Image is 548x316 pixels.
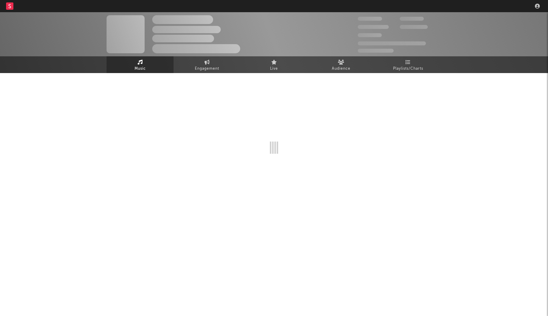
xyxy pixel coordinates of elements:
span: Engagement [195,65,219,72]
span: 100,000 [400,17,424,21]
span: 50,000,000 [358,25,389,29]
a: Live [241,56,307,73]
span: 1,000,000 [400,25,428,29]
a: Music [107,56,174,73]
span: Live [270,65,278,72]
span: Jump Score: 85.0 [358,49,394,53]
span: Audience [332,65,350,72]
span: Playlists/Charts [393,65,423,72]
span: 50,000,000 Monthly Listeners [358,41,426,45]
a: Playlists/Charts [374,56,441,73]
span: 100,000 [358,33,382,37]
span: Music [135,65,146,72]
a: Audience [307,56,374,73]
a: Engagement [174,56,241,73]
span: 300,000 [358,17,382,21]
